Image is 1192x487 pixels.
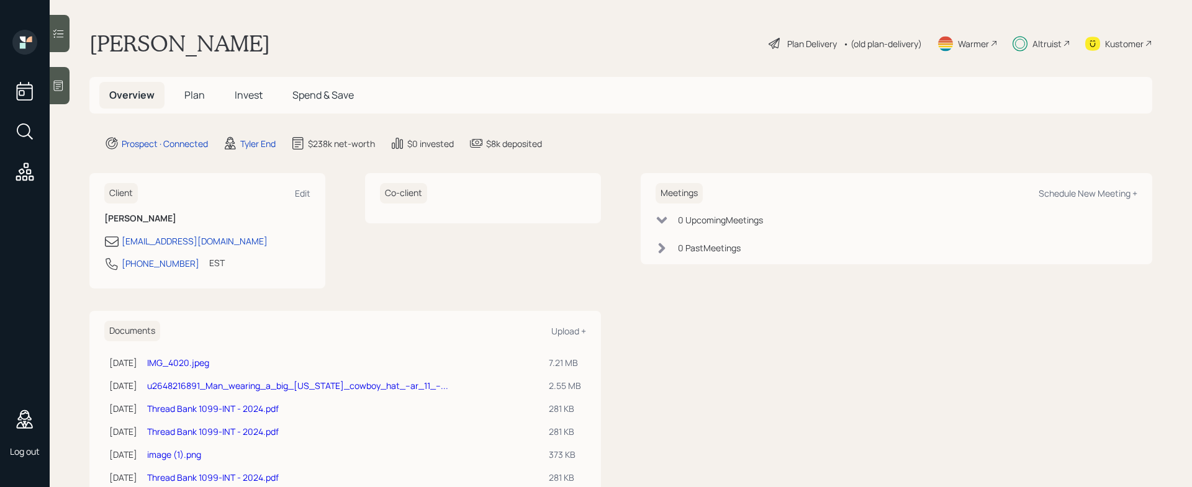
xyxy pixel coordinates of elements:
[109,379,137,392] div: [DATE]
[292,88,354,102] span: Spend & Save
[549,402,581,415] div: 281 KB
[380,183,427,203] h6: Co-client
[147,471,279,483] a: Thread Bank 1099-INT - 2024.pdf
[549,448,581,461] div: 373 KB
[147,449,201,460] a: image (1).png
[486,137,542,150] div: $8k deposited
[109,471,137,484] div: [DATE]
[147,380,448,391] a: u2648216891_Man_wearing_a_big_[US_STATE]_cowboy_hat_--ar_11_--...
[109,425,137,438] div: [DATE]
[549,379,581,392] div: 2.55 MB
[308,137,375,150] div: $238k net-worth
[549,471,581,484] div: 281 KB
[104,321,160,341] h6: Documents
[109,88,155,102] span: Overview
[122,257,199,270] div: [PHONE_NUMBER]
[109,356,137,369] div: [DATE]
[407,137,454,150] div: $0 invested
[147,426,279,437] a: Thread Bank 1099-INT - 2024.pdf
[122,235,268,248] div: [EMAIL_ADDRESS][DOMAIN_NAME]
[295,187,310,199] div: Edit
[209,256,225,269] div: EST
[104,183,138,203] h6: Client
[843,37,922,50] div: • (old plan-delivery)
[1039,187,1137,199] div: Schedule New Meeting +
[109,402,137,415] div: [DATE]
[104,213,310,224] h6: [PERSON_NAME]
[184,88,205,102] span: Plan
[1032,37,1062,50] div: Altruist
[678,213,763,226] div: 0 Upcoming Meeting s
[787,37,837,50] div: Plan Delivery
[549,356,581,369] div: 7.21 MB
[235,88,263,102] span: Invest
[551,325,586,337] div: Upload +
[678,241,741,254] div: 0 Past Meeting s
[147,357,209,369] a: IMG_4020.jpeg
[122,137,208,150] div: Prospect · Connected
[656,183,703,203] h6: Meetings
[89,30,270,57] h1: [PERSON_NAME]
[147,403,279,414] a: Thread Bank 1099-INT - 2024.pdf
[1105,37,1144,50] div: Kustomer
[109,448,137,461] div: [DATE]
[240,137,276,150] div: Tyler End
[549,425,581,438] div: 281 KB
[10,445,40,457] div: Log out
[958,37,989,50] div: Warmer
